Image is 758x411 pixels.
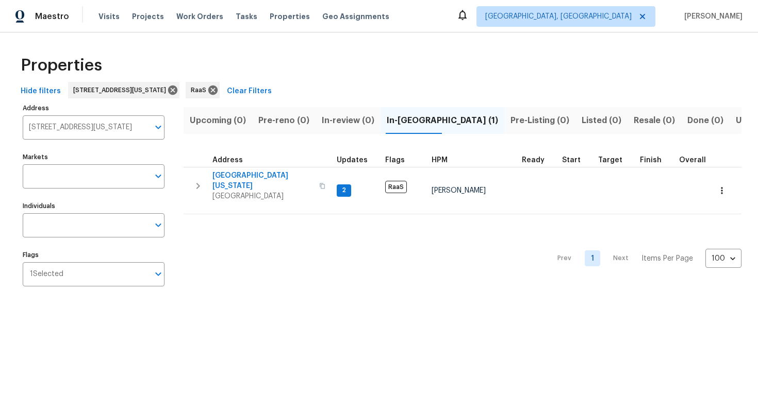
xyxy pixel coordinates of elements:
span: Finish [640,157,662,164]
span: Maestro [35,11,69,22]
label: Individuals [23,203,164,209]
label: Markets [23,154,164,160]
span: Geo Assignments [322,11,389,22]
div: [STREET_ADDRESS][US_STATE] [68,82,179,98]
span: HPM [432,157,448,164]
div: RaaS [186,82,220,98]
span: 1 Selected [30,270,63,279]
span: In-[GEOGRAPHIC_DATA] (1) [387,113,498,128]
span: Address [212,157,243,164]
span: Projects [132,11,164,22]
span: Pre-reno (0) [258,113,309,128]
span: Properties [21,60,102,71]
span: Tasks [236,13,257,20]
button: Open [151,120,166,134]
div: Target renovation project end date [598,157,632,164]
span: [PERSON_NAME] [680,11,743,22]
span: [GEOGRAPHIC_DATA] [212,191,313,201]
span: Visits [98,11,120,22]
div: Days past target finish date [679,157,715,164]
div: Actual renovation start date [562,157,590,164]
span: RaaS [191,85,210,95]
span: Ready [522,157,545,164]
p: Items Per Page [641,253,693,264]
span: Upcoming (0) [190,113,246,128]
span: Updates [337,157,368,164]
button: Clear Filters [223,82,276,101]
label: Flags [23,252,164,258]
button: Open [151,267,166,281]
span: [GEOGRAPHIC_DATA], [GEOGRAPHIC_DATA] [485,11,632,22]
span: Overall [679,157,706,164]
span: Done (0) [687,113,723,128]
span: Listed (0) [582,113,621,128]
span: 2 [338,186,350,195]
span: Resale (0) [634,113,675,128]
span: Hide filters [21,85,61,98]
span: [GEOGRAPHIC_DATA][US_STATE] [212,170,313,191]
span: Start [562,157,581,164]
span: Work Orders [176,11,223,22]
label: Address [23,105,164,111]
button: Open [151,169,166,183]
span: [PERSON_NAME] [432,187,486,194]
span: Flags [385,157,405,164]
div: Earliest renovation start date (first business day after COE or Checkout) [522,157,554,164]
span: Pre-Listing (0) [510,113,569,128]
span: In-review (0) [322,113,374,128]
span: [STREET_ADDRESS][US_STATE] [73,85,170,95]
span: Target [598,157,622,164]
button: Hide filters [17,82,65,101]
div: Projected renovation finish date [640,157,671,164]
button: Open [151,218,166,232]
span: RaaS [385,181,407,193]
span: Properties [270,11,310,22]
div: 100 [705,245,741,272]
nav: Pagination Navigation [548,220,741,296]
span: Clear Filters [227,85,272,98]
a: Goto page 1 [585,250,600,266]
